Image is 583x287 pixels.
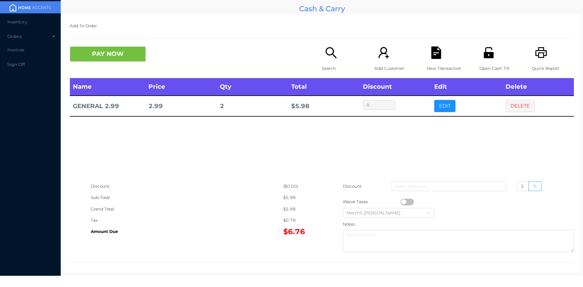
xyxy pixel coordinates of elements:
[532,63,574,74] p: Quick Report
[374,63,416,74] p: Add Customer
[7,62,25,67] span: Sign Off
[91,192,283,203] div: Sub-Total
[343,196,401,207] div: Waive Taxes
[322,63,364,74] p: Search
[91,203,283,215] div: Grand Total
[7,3,53,12] img: mainBanner
[64,3,580,14] div: Cash & Carry
[427,211,430,215] i: icon: down
[283,192,322,203] div: $5.98
[533,183,537,189] span: %
[521,183,524,189] span: $
[430,46,442,59] i: icon: file-text
[427,63,469,74] p: New Transaction
[343,222,356,227] label: Notes:
[343,181,362,192] p: Discount
[70,20,574,32] p: Add To Order
[391,181,506,191] input: Enter Discount
[360,78,431,96] th: Discount
[535,46,547,59] i: icon: printer
[506,100,535,112] button: DELETE
[283,203,322,215] div: $5.98
[503,78,574,96] th: Delete
[377,46,390,59] i: icon: user-add
[91,226,283,237] div: Amount Due
[217,78,288,96] th: Qty
[220,101,285,112] div: 2
[479,63,521,74] p: Open Cash Till
[145,96,217,116] td: 2.99
[91,215,283,226] div: Tax
[70,78,145,96] th: Name
[288,78,360,96] th: Total
[431,78,503,96] th: Edit
[283,226,322,237] div: $6.76
[91,181,283,192] div: Discount
[434,100,455,112] button: EDIT
[482,46,495,59] i: icon: unlock
[283,181,322,192] div: ($0.00)
[7,47,24,53] span: Invoices
[70,46,146,62] button: PAY NOW
[325,46,337,59] i: icon: search
[145,78,217,96] th: Price
[283,215,322,226] div: $0.78
[288,96,360,116] td: $ 5.98
[70,96,145,116] td: GENERAL 2.99
[346,208,406,217] div: Merch5 Lawrence
[7,19,27,25] span: Inventory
